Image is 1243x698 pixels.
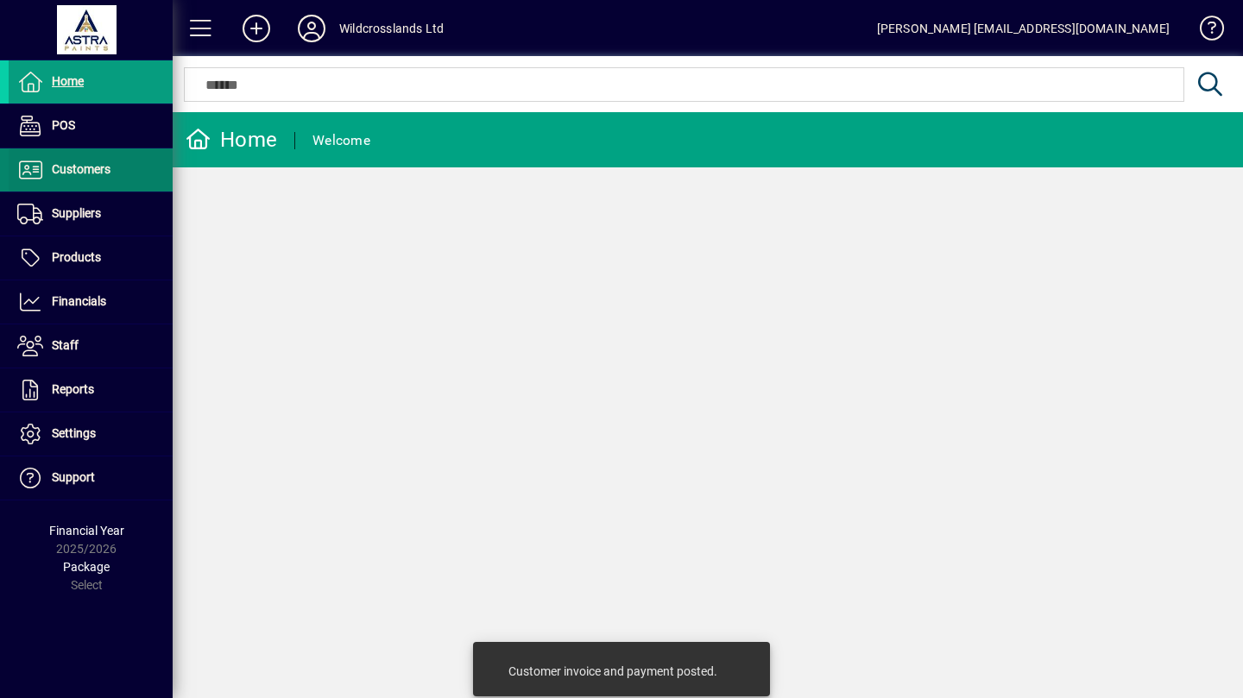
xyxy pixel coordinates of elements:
[9,104,173,148] a: POS
[52,470,95,484] span: Support
[52,206,101,220] span: Suppliers
[1187,3,1221,60] a: Knowledge Base
[339,15,444,42] div: Wildcrosslands Ltd
[9,368,173,412] a: Reports
[9,192,173,236] a: Suppliers
[284,13,339,44] button: Profile
[52,294,106,308] span: Financials
[52,426,96,440] span: Settings
[9,456,173,500] a: Support
[63,560,110,574] span: Package
[9,236,173,280] a: Products
[52,338,79,352] span: Staff
[9,324,173,368] a: Staff
[9,148,173,192] a: Customers
[49,524,124,538] span: Financial Year
[9,280,173,324] a: Financials
[52,382,94,396] span: Reports
[9,412,173,456] a: Settings
[186,126,277,154] div: Home
[52,74,84,88] span: Home
[52,118,75,132] span: POS
[52,250,101,264] span: Products
[229,13,284,44] button: Add
[312,127,370,154] div: Welcome
[508,663,717,680] div: Customer invoice and payment posted.
[877,15,1170,42] div: [PERSON_NAME] [EMAIL_ADDRESS][DOMAIN_NAME]
[52,162,110,176] span: Customers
